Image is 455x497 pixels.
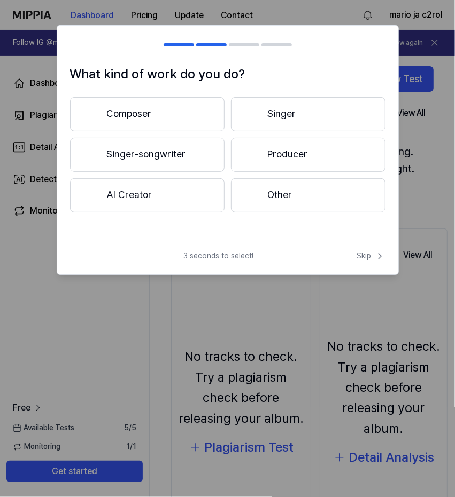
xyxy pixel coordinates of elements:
h1: What kind of work do you do? [70,64,385,84]
button: AI Creator [70,178,225,212]
button: Other [231,178,385,212]
button: Singer [231,97,385,131]
button: Composer [70,97,225,131]
button: Skip [355,251,385,262]
span: 3 seconds to select! [184,251,254,262]
button: Singer-songwriter [70,138,225,172]
button: Producer [231,138,385,172]
span: Skip [357,251,385,262]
